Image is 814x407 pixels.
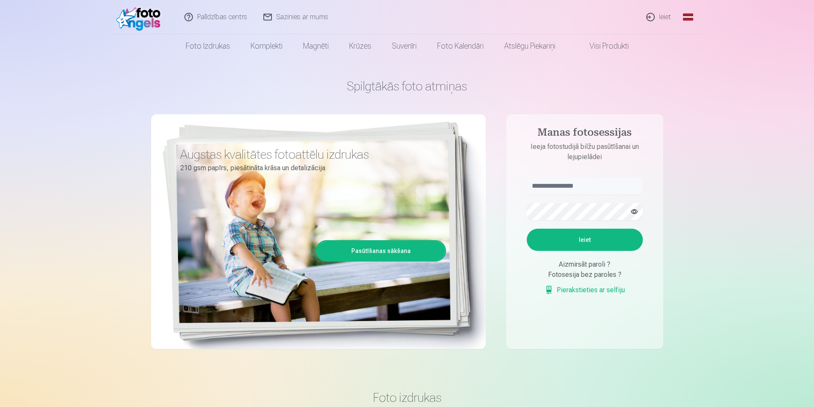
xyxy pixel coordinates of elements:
[494,34,566,58] a: Atslēgu piekariņi
[518,126,651,142] h4: Manas fotosessijas
[240,34,293,58] a: Komplekti
[175,34,240,58] a: Foto izdrukas
[180,162,440,174] p: 210 gsm papīrs, piesātināta krāsa un detalizācija
[545,285,625,295] a: Pierakstieties ar selfiju
[293,34,339,58] a: Magnēti
[158,390,656,405] h3: Foto izdrukas
[527,270,643,280] div: Fotosesija bez paroles ?
[382,34,427,58] a: Suvenīri
[180,147,440,162] h3: Augstas kvalitātes fotoattēlu izdrukas
[339,34,382,58] a: Krūzes
[566,34,639,58] a: Visi produkti
[527,259,643,270] div: Aizmirsāt paroli ?
[116,3,165,31] img: /fa1
[151,78,663,94] h1: Spilgtākās foto atmiņas
[518,142,651,162] p: Ieeja fotostudijā bilžu pasūtīšanai un lejupielādei
[317,241,445,260] a: Pasūtīšanas sākšana
[527,229,643,251] button: Ieiet
[427,34,494,58] a: Foto kalendāri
